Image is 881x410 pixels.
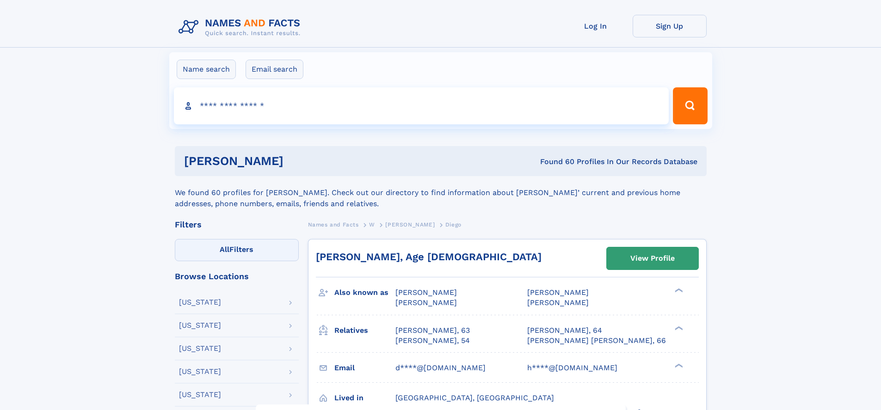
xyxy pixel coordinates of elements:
div: Filters [175,220,299,229]
label: Filters [175,239,299,261]
a: Log In [559,15,633,37]
img: Logo Names and Facts [175,15,308,40]
div: View Profile [630,248,675,269]
div: Found 60 Profiles In Our Records Database [412,157,697,167]
span: All [220,245,229,254]
a: [PERSON_NAME] [385,219,435,230]
span: [PERSON_NAME] [385,221,435,228]
span: [PERSON_NAME] [527,298,589,307]
a: [PERSON_NAME], Age [DEMOGRAPHIC_DATA] [316,251,542,263]
h3: Lived in [334,390,395,406]
a: W [369,219,375,230]
label: Email search [246,60,303,79]
div: [US_STATE] [179,391,221,398]
div: ❯ [672,325,684,331]
h3: Also known as [334,285,395,300]
div: [US_STATE] [179,299,221,306]
div: [US_STATE] [179,368,221,375]
div: We found 60 profiles for [PERSON_NAME]. Check out our directory to find information about [PERSON... [175,176,707,209]
a: Names and Facts [308,219,359,230]
div: Browse Locations [175,272,299,281]
div: ❯ [672,288,684,294]
a: Sign Up [633,15,707,37]
a: [PERSON_NAME], 54 [395,336,470,346]
span: [GEOGRAPHIC_DATA], [GEOGRAPHIC_DATA] [395,393,554,402]
a: [PERSON_NAME], 63 [395,325,470,336]
a: [PERSON_NAME] [PERSON_NAME], 66 [527,336,666,346]
span: [PERSON_NAME] [527,288,589,297]
h3: Email [334,360,395,376]
div: [US_STATE] [179,322,221,329]
h3: Relatives [334,323,395,338]
span: W [369,221,375,228]
a: [PERSON_NAME], 64 [527,325,602,336]
span: [PERSON_NAME] [395,298,457,307]
a: View Profile [607,247,698,269]
h1: [PERSON_NAME] [184,155,412,167]
span: [PERSON_NAME] [395,288,457,297]
input: search input [174,87,669,124]
span: Diego [445,221,462,228]
label: Name search [177,60,236,79]
div: [US_STATE] [179,345,221,352]
button: Search Button [673,87,707,124]
div: ❯ [672,362,684,368]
